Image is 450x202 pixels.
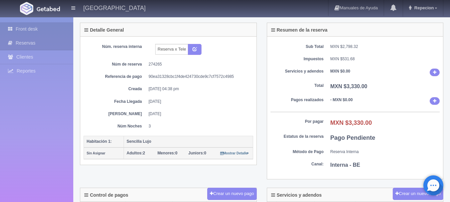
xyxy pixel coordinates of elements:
dd: 90ea31328cbc1f4de424730cde9c7cf7572c4985 [149,74,248,80]
img: Getabed [20,2,33,15]
dd: MXN $531.68 [330,56,440,62]
dt: Estatus de la reserva [270,134,324,139]
dd: 3 [149,123,248,129]
img: Getabed [37,6,60,11]
dd: 274265 [149,62,248,67]
th: Sencilla Lujo [124,136,253,147]
b: MXN $3,330.00 [330,119,372,126]
dt: Creada [89,86,142,92]
button: Crear un nuevo cargo [393,188,443,200]
b: Pago Pendiente [330,134,375,141]
strong: Adultos: [127,151,143,155]
b: MXN $0.00 [330,69,350,74]
dt: Núm. reserva interna [89,44,142,50]
dt: Fecha Llegada [89,99,142,104]
dt: Total [270,83,324,89]
strong: Juniors: [188,151,204,155]
dd: [DATE] 04:38 pm [149,86,248,92]
b: MXN $3,330.00 [330,84,367,89]
h4: Resumen de la reserva [271,28,328,33]
dt: Impuestos [270,56,324,62]
dt: Canal: [270,161,324,167]
dt: Núm de reserva [89,62,142,67]
b: - MXN $0.00 [330,98,353,102]
dd: [DATE] [149,99,248,104]
dd: Reserva Interna [330,149,440,155]
a: Mostrar Detalle [220,151,249,155]
span: Repecion [413,5,434,10]
dt: Método de Pago [270,149,324,155]
dt: Núm Noches [89,123,142,129]
dt: Servicios y adendos [270,69,324,74]
dt: Referencia de pago [89,74,142,80]
dt: [PERSON_NAME] [89,111,142,117]
b: Habitación 1: [87,139,112,144]
span: 0 [158,151,178,155]
h4: Detalle General [84,28,124,33]
small: Sin Asignar [87,151,105,155]
dt: Pagos realizados [270,97,324,103]
strong: Menores: [158,151,175,155]
dt: Por pagar [270,119,324,124]
b: Interna - BE [330,162,360,168]
button: Crear un nuevo pago [207,188,256,200]
h4: Servicios y adendos [271,193,322,198]
dt: Sub Total [270,44,324,50]
h4: Control de pagos [84,193,128,198]
h4: [GEOGRAPHIC_DATA] [83,3,146,12]
dd: MXN $2,798.32 [330,44,440,50]
dd: [DATE] [149,111,248,117]
span: 0 [188,151,206,155]
span: 2 [127,151,145,155]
